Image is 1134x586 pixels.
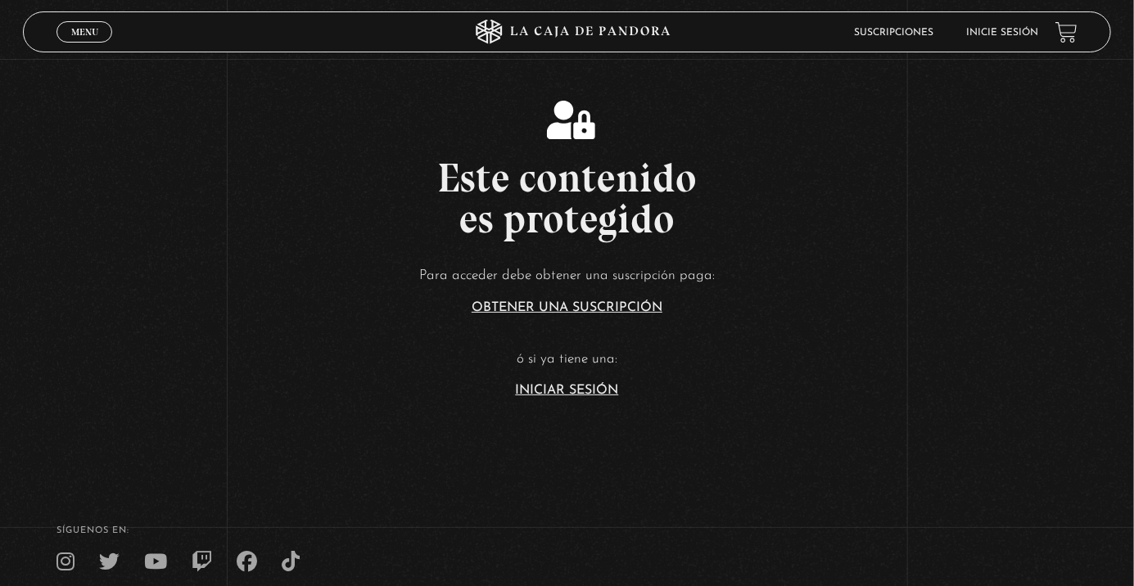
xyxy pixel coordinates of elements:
[66,41,104,52] span: Cerrar
[855,28,934,38] a: Suscripciones
[967,28,1039,38] a: Inicie sesión
[71,27,98,37] span: Menu
[1055,21,1078,43] a: View your shopping cart
[516,384,619,397] a: Iniciar Sesión
[56,526,1078,535] h4: SÍguenos en:
[472,301,662,314] a: Obtener una suscripción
